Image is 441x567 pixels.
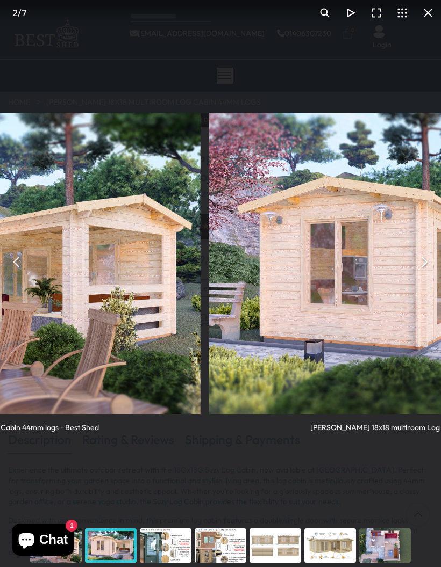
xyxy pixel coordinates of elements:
inbox-online-store-chat: Shopify online store chat [9,524,77,558]
button: Previous [4,249,30,275]
span: 7 [22,7,27,18]
span: 2 [12,7,18,18]
button: Next [411,249,437,275]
